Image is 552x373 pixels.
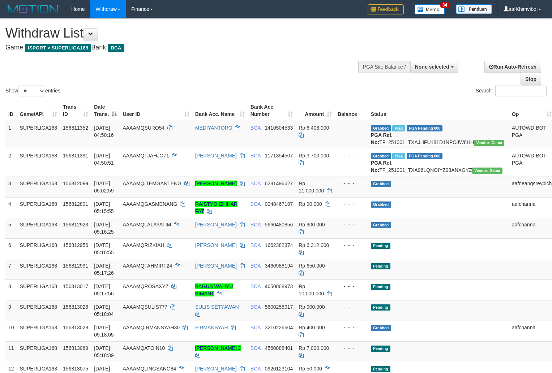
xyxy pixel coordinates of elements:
a: RAISTYO IZHHAR FAT [195,201,238,214]
td: 7 [5,259,17,279]
span: 156813026 [63,304,88,310]
span: Rp 900.000 [299,222,325,227]
span: Pending [371,263,390,269]
span: Rp 3.700.000 [299,153,329,159]
span: BCA [251,283,261,289]
span: Copy 5600258917 to clipboard [265,304,293,310]
span: AAAAMQSURO54 [123,125,164,131]
th: Date Trans.: activate to sort column descending [91,100,120,121]
span: AAAAMQGASMENANG [123,201,177,207]
span: BCA [251,263,261,269]
td: SUPERLIGA168 [17,177,60,197]
td: SUPERLIGA168 [17,321,60,341]
span: AAAAMQROSAXYZ [123,283,168,289]
span: [DATE] 05:17:56 [94,283,114,296]
span: 156812956 [63,242,88,248]
span: Rp 7.000.000 [299,345,329,351]
span: 156812099 [63,181,88,186]
span: [DATE] 05:02:59 [94,181,114,194]
th: Bank Acc. Number: activate to sort column ascending [248,100,296,121]
a: FIRMANSYAH [195,325,228,330]
a: Stop [521,73,541,85]
span: BCA [251,345,261,351]
td: SUPERLIGA168 [17,259,60,279]
span: Rp 900.000 [299,304,325,310]
span: AAAAMQIRMANSYAH30 [123,325,180,330]
span: Copy 4560888401 to clipboard [265,345,293,351]
span: BCA [251,153,261,159]
a: SULIS SETYAWAN [195,304,239,310]
span: BCA [251,366,261,372]
span: Rp 50.000 [299,366,322,372]
span: AAAAMQLINGSANG84 [123,366,176,372]
a: Run Auto-Refresh [484,61,541,73]
td: 11 [5,341,17,362]
span: Vendor URL: https://trx31.1velocity.biz [474,140,504,146]
span: BCA [251,201,261,207]
a: [PERSON_NAME] [195,263,237,269]
th: Status [368,100,509,121]
h4: Game: Bank: [5,44,361,51]
a: MEDIYANTORO [195,125,232,131]
div: - - - [338,365,365,372]
span: AAAAMQFAHMIRF24 [123,263,172,269]
span: AAAAMQITEMGANTENG [123,181,181,186]
span: 156812923 [63,222,88,227]
span: 156812891 [63,201,88,207]
img: panduan.png [456,4,492,14]
span: Copy 5660480856 to clipboard [265,222,293,227]
span: [DATE] 04:50:51 [94,153,114,166]
a: [PERSON_NAME] J [195,345,241,351]
td: SUPERLIGA168 [17,300,60,321]
img: MOTION_logo.png [5,4,60,14]
th: Bank Acc. Name: activate to sort column ascending [192,100,248,121]
label: Search: [476,86,547,96]
span: None selected [415,64,449,70]
span: Grabbed [371,222,391,228]
a: [PERSON_NAME] [195,366,237,372]
span: Copy 1171354507 to clipboard [265,153,293,159]
b: PGA Ref. No: [371,132,393,145]
span: 156812991 [63,263,88,269]
span: Rp 90.000 [299,201,322,207]
div: - - - [338,152,365,159]
img: Button%20Memo.svg [415,4,445,14]
td: SUPERLIGA168 [17,121,60,149]
td: TF_251001_TXA96LQNOIYZ98ANXGYZ [368,149,509,177]
td: 5 [5,218,17,238]
td: 3 [5,177,17,197]
span: AAAAMQRIZKIAH [123,242,164,248]
td: SUPERLIGA168 [17,279,60,300]
span: [DATE] 05:16:55 [94,242,114,255]
th: ID [5,100,17,121]
td: TF_251001_TXAJHFU181D1NPOJW8HH [368,121,509,149]
div: - - - [338,124,365,131]
span: BCA [108,44,124,52]
td: SUPERLIGA168 [17,341,60,362]
span: PGA Pending [407,125,443,131]
a: [PERSON_NAME] [195,181,237,186]
span: Marked by aafnonsreyleab [392,125,405,131]
span: Copy 4650868973 to clipboard [265,283,293,289]
span: Vendor URL: https://trx31.1velocity.biz [472,168,502,174]
span: AAAAMQTJAHJO71 [123,153,169,159]
span: Rp 650.000 [299,263,325,269]
span: Copy 1662382374 to clipboard [265,242,293,248]
span: Grabbed [371,125,391,131]
span: Rp 11.000.000 [299,181,324,194]
span: Grabbed [371,201,391,208]
span: 156811352 [63,125,88,131]
span: [DATE] 05:18:05 [94,325,114,338]
span: AAAAMQATOIN10 [123,345,165,351]
div: - - - [338,221,365,228]
span: BCA [251,325,261,330]
span: BCA [251,222,261,227]
td: 4 [5,197,17,218]
span: Rp 6.408.000 [299,125,329,131]
span: BCA [251,242,261,248]
span: Pending [371,284,390,290]
div: - - - [338,180,365,187]
a: [PERSON_NAME] [195,153,237,159]
span: BCA [251,304,261,310]
a: BAGUS WAHYU BIMANT [195,283,233,296]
